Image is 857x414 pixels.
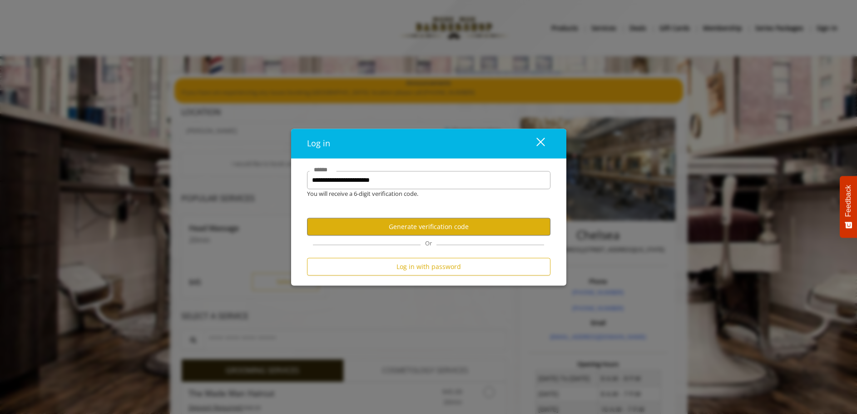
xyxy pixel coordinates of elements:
[520,135,550,153] button: close dialog
[307,138,330,149] span: Log in
[307,218,550,236] button: Generate verification code
[844,185,852,217] span: Feedback
[300,190,544,199] div: You will receive a 6-digit verification code.
[526,137,544,150] div: close dialog
[421,239,436,248] span: Or
[307,258,550,276] button: Log in with password
[840,176,857,238] button: Feedback - Show survey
